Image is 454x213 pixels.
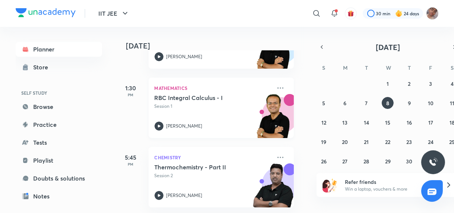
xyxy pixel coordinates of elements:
button: October 29, 2025 [382,155,394,167]
abbr: October 14, 2025 [364,119,369,126]
abbr: October 20, 2025 [342,138,348,145]
abbr: October 4, 2025 [451,80,454,87]
button: October 23, 2025 [403,136,415,148]
img: unacademy [253,25,294,76]
abbr: October 1, 2025 [387,80,389,87]
button: October 8, 2025 [382,97,394,109]
abbr: October 7, 2025 [365,100,368,107]
p: Chemistry [155,153,272,162]
button: avatar [345,7,357,19]
a: Browse [16,99,102,114]
img: Company Logo [16,8,76,17]
a: Planner [16,42,102,57]
span: [DATE] [376,42,400,52]
button: October 13, 2025 [339,116,351,128]
div: Store [34,63,53,72]
abbr: October 3, 2025 [429,80,432,87]
button: October 22, 2025 [382,136,394,148]
abbr: Wednesday [386,64,391,71]
abbr: October 2, 2025 [408,80,410,87]
button: October 7, 2025 [361,97,372,109]
abbr: October 22, 2025 [385,138,390,145]
h6: SELF STUDY [16,87,102,99]
abbr: October 27, 2025 [343,158,348,165]
h6: Refer friends [345,178,436,186]
button: October 28, 2025 [361,155,372,167]
button: October 24, 2025 [425,136,436,148]
button: October 3, 2025 [425,78,436,90]
a: Tests [16,135,102,150]
abbr: October 12, 2025 [321,119,326,126]
abbr: Saturday [451,64,454,71]
abbr: October 24, 2025 [428,138,434,145]
abbr: Friday [429,64,432,71]
p: Session 2 [155,172,272,179]
abbr: October 19, 2025 [321,138,326,145]
img: streak [395,10,403,17]
abbr: October 16, 2025 [407,119,412,126]
p: [PERSON_NAME] [166,192,203,199]
p: [PERSON_NAME] [166,53,203,60]
a: Notes [16,189,102,204]
p: Session 1 [155,103,272,110]
button: October 19, 2025 [318,136,330,148]
p: [PERSON_NAME] [166,123,203,129]
abbr: October 6, 2025 [344,100,347,107]
button: October 14, 2025 [361,116,372,128]
button: October 26, 2025 [318,155,330,167]
p: Mathematics [155,84,272,93]
p: Win a laptop, vouchers & more [345,186,436,192]
h4: [DATE] [126,41,301,50]
abbr: October 8, 2025 [386,100,389,107]
abbr: October 30, 2025 [406,158,412,165]
abbr: Sunday [322,64,325,71]
abbr: October 29, 2025 [385,158,391,165]
button: October 6, 2025 [339,97,351,109]
abbr: October 26, 2025 [321,158,327,165]
abbr: October 15, 2025 [385,119,390,126]
img: referral [323,178,337,192]
a: Playlist [16,153,102,168]
img: Rahul 2026 [426,7,439,20]
button: October 30, 2025 [403,155,415,167]
h5: Thermochemistry - Part II [155,163,247,171]
button: October 20, 2025 [339,136,351,148]
a: Store [16,60,102,75]
h5: 1:30 [116,84,146,93]
p: PM [116,162,146,166]
abbr: October 13, 2025 [343,119,348,126]
abbr: October 10, 2025 [428,100,434,107]
p: PM [116,93,146,97]
h5: 5:45 [116,153,146,162]
abbr: October 28, 2025 [364,158,369,165]
button: IIT JEE [94,6,134,21]
abbr: October 23, 2025 [406,138,412,145]
a: Company Logo [16,8,76,19]
button: October 27, 2025 [339,155,351,167]
img: avatar [347,10,354,17]
button: October 1, 2025 [382,78,394,90]
abbr: Monday [343,64,348,71]
button: [DATE] [327,42,449,52]
abbr: October 21, 2025 [364,138,369,145]
h5: RBC Integral Calculus - I [155,94,247,101]
button: October 12, 2025 [318,116,330,128]
abbr: Tuesday [365,64,368,71]
button: October 16, 2025 [403,116,415,128]
img: unacademy [253,94,294,145]
button: October 9, 2025 [403,97,415,109]
a: Doubts & solutions [16,171,102,186]
abbr: October 17, 2025 [428,119,433,126]
button: October 15, 2025 [382,116,394,128]
button: October 2, 2025 [403,78,415,90]
img: ttu [429,158,438,167]
abbr: October 9, 2025 [408,100,411,107]
button: October 17, 2025 [425,116,436,128]
abbr: Thursday [408,64,411,71]
button: October 5, 2025 [318,97,330,109]
abbr: October 5, 2025 [322,100,325,107]
a: Practice [16,117,102,132]
button: October 10, 2025 [425,97,436,109]
button: October 21, 2025 [361,136,372,148]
